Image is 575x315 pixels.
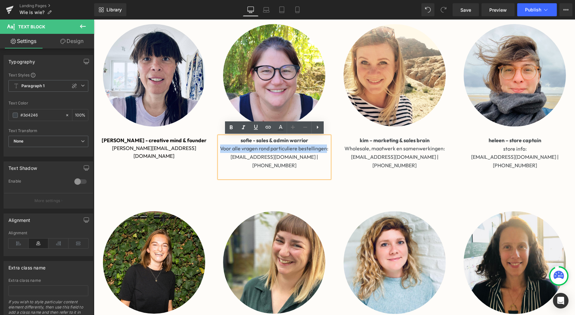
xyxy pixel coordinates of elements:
[8,179,68,185] div: Enable
[421,3,434,16] button: Undo
[14,139,24,144] b: None
[8,162,37,171] div: Text Shadow
[20,112,62,119] input: Color
[8,55,35,64] div: Typography
[19,3,94,8] a: Landing Pages
[525,7,541,12] span: Publish
[266,117,336,124] strong: kim – marketing & sales brain
[5,125,116,140] p: [PERSON_NAME][EMAIL_ADDRESS][DOMAIN_NAME]
[125,133,236,150] p: [EMAIL_ADDRESS][DOMAIN_NAME] | [PHONE_NUMBER]
[8,231,88,235] div: Alignment
[72,109,88,121] div: %
[106,7,122,13] span: Library
[395,117,447,124] strong: heleen – store captain
[8,72,88,77] div: Text Styles
[34,198,60,204] p: More settings
[147,117,214,124] span: sofie - sales & admin warrior
[8,101,88,105] div: Text Color
[21,83,45,89] b: Paragraph 1
[274,3,290,16] a: Tablet
[125,125,236,133] p: Voor alle vragen rond particuliere bestellingen:
[19,10,44,15] span: Wie is wie?
[94,3,126,16] a: New Library
[8,261,45,270] div: Extra class name
[8,278,88,283] div: Extra class name
[8,117,113,124] span: [PERSON_NAME] - creative mind & founder
[409,126,433,132] span: store info:
[489,7,507,13] span: Preview
[4,193,93,208] button: More settings
[481,3,515,16] a: Preview
[8,214,31,223] div: Alignment
[245,125,356,150] p: Wholesale, maatwerk en samenwerkingen: [EMAIL_ADDRESS][DOMAIN_NAME] | [PHONE_NUMBER]
[366,133,477,150] p: [EMAIL_ADDRESS][DOMAIN_NAME] | [PHONE_NUMBER]
[460,7,471,13] span: Save
[517,3,557,16] button: Publish
[8,129,88,133] div: Text Transform
[243,3,258,16] a: Desktop
[18,24,45,29] span: Text Block
[48,34,95,48] a: Design
[553,293,569,308] div: Open Intercom Messenger
[258,3,274,16] a: Laptop
[290,3,305,16] a: Mobile
[437,3,450,16] button: Redo
[559,3,572,16] button: More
